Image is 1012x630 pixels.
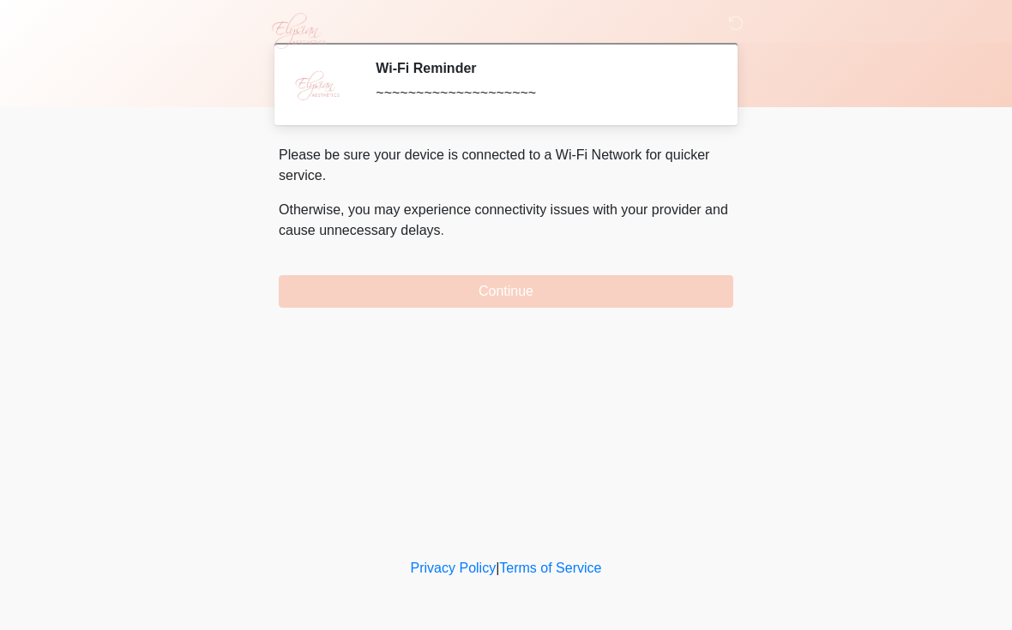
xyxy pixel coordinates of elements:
p: Otherwise, you may experience connectivity issues with your provider and cause unnecessary delays [279,200,733,241]
h2: Wi-Fi Reminder [376,60,708,76]
a: | [496,561,499,575]
p: Please be sure your device is connected to a Wi-Fi Network for quicker service. [279,145,733,186]
img: Agent Avatar [292,60,343,111]
span: . [441,223,444,237]
a: Terms of Service [499,561,601,575]
img: Elysian Aesthetics Logo [262,13,334,49]
button: Continue [279,275,733,308]
div: ~~~~~~~~~~~~~~~~~~~~ [376,83,708,104]
a: Privacy Policy [411,561,497,575]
